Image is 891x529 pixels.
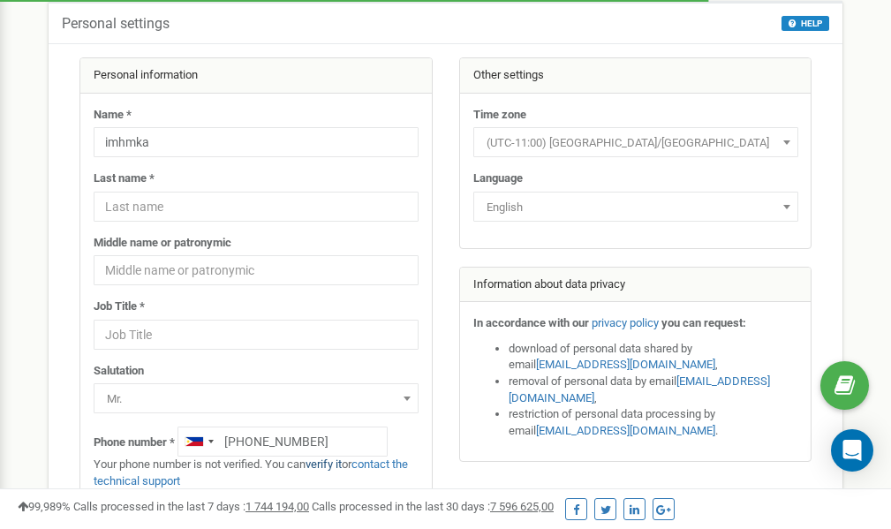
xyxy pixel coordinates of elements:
[94,383,419,413] span: Mr.
[782,16,829,31] button: HELP
[18,500,71,513] span: 99,989%
[100,387,412,412] span: Mr.
[94,192,419,222] input: Last name
[245,500,309,513] u: 1 744 194,00
[509,374,770,404] a: [EMAIL_ADDRESS][DOMAIN_NAME]
[460,268,812,303] div: Information about data privacy
[473,192,798,222] span: English
[661,316,746,329] strong: you can request:
[306,457,342,471] a: verify it
[473,107,526,124] label: Time zone
[94,299,145,315] label: Job Title *
[94,127,419,157] input: Name
[94,363,144,380] label: Salutation
[473,127,798,157] span: (UTC-11:00) Pacific/Midway
[509,406,798,439] li: restriction of personal data processing by email .
[509,374,798,406] li: removal of personal data by email ,
[831,429,873,472] div: Open Intercom Messenger
[536,424,715,437] a: [EMAIL_ADDRESS][DOMAIN_NAME]
[73,500,309,513] span: Calls processed in the last 7 days :
[473,170,523,187] label: Language
[536,358,715,371] a: [EMAIL_ADDRESS][DOMAIN_NAME]
[479,131,792,155] span: (UTC-11:00) Pacific/Midway
[94,107,132,124] label: Name *
[94,320,419,350] input: Job Title
[473,316,589,329] strong: In accordance with our
[479,195,792,220] span: English
[80,58,432,94] div: Personal information
[312,500,554,513] span: Calls processed in the last 30 days :
[94,235,231,252] label: Middle name or patronymic
[460,58,812,94] div: Other settings
[592,316,659,329] a: privacy policy
[94,435,175,451] label: Phone number *
[94,457,419,489] p: Your phone number is not verified. You can or
[94,255,419,285] input: Middle name or patronymic
[94,170,155,187] label: Last name *
[490,500,554,513] u: 7 596 625,00
[177,427,388,457] input: +1-800-555-55-55
[94,457,408,487] a: contact the technical support
[62,16,170,32] h5: Personal settings
[509,341,798,374] li: download of personal data shared by email ,
[178,427,219,456] div: Telephone country code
